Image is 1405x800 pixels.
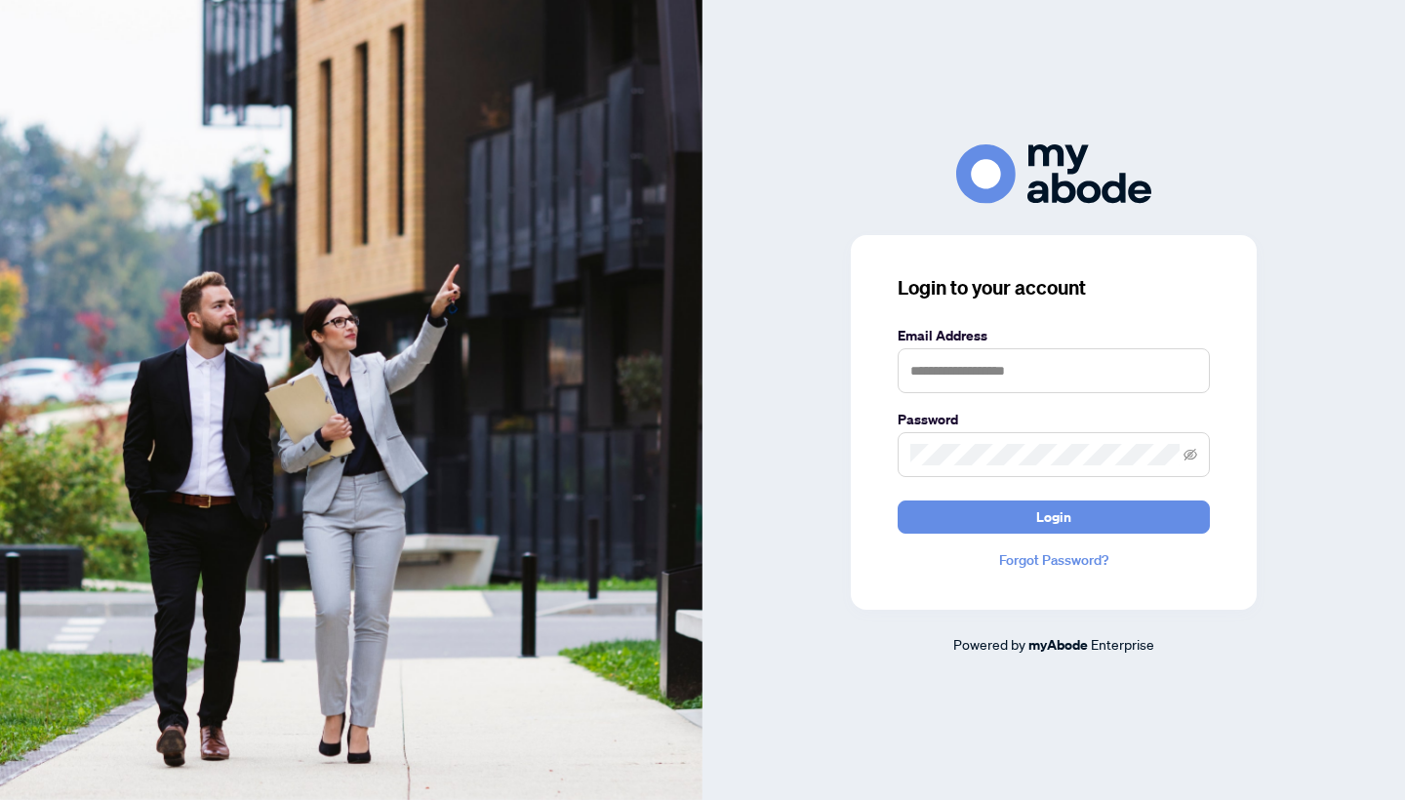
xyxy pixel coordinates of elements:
span: Powered by [953,635,1025,653]
span: eye-invisible [1184,448,1197,461]
span: Enterprise [1091,635,1154,653]
label: Email Address [898,325,1210,346]
button: Login [898,500,1210,534]
h3: Login to your account [898,274,1210,301]
a: myAbode [1028,634,1088,656]
a: Forgot Password? [898,549,1210,571]
label: Password [898,409,1210,430]
span: Login [1036,501,1071,533]
img: ma-logo [956,144,1151,204]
